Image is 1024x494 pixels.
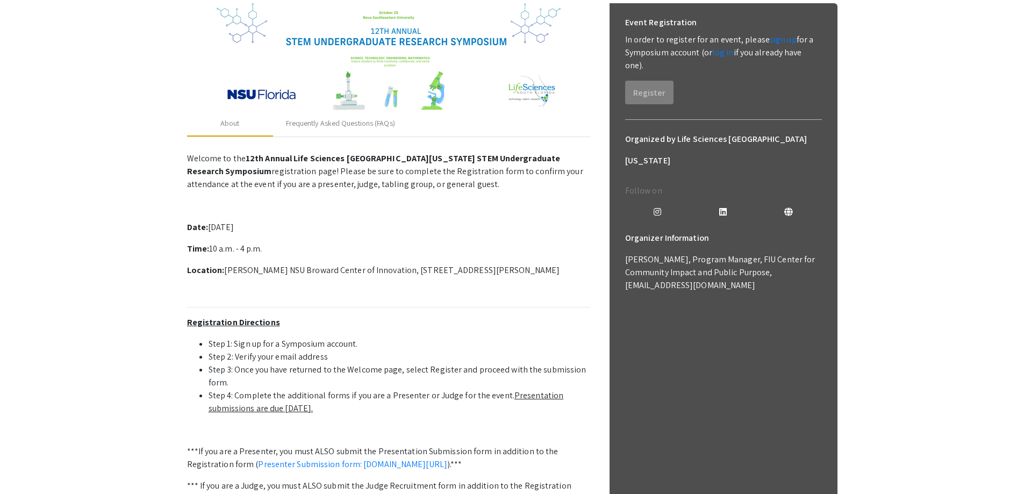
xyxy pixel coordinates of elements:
h6: Organizer Information [625,227,822,249]
h6: Organized by Life Sciences [GEOGRAPHIC_DATA][US_STATE] [625,128,822,171]
img: 32153a09-f8cb-4114-bf27-cfb6bc84fc69.png [217,3,561,111]
a: sign up [770,34,797,45]
p: [PERSON_NAME] NSU Broward Center of Innovation, [STREET_ADDRESS][PERSON_NAME] [187,264,590,277]
a: log in [712,47,734,58]
h6: Event Registration [625,12,697,33]
li: Step 4: Complete the additional forms if you are a Presenter or Judge for the event. [209,389,590,415]
iframe: Chat [8,446,46,486]
p: In order to register for an event, please for a Symposium account (or if you already have one). [625,33,822,72]
p: Follow on [625,184,822,197]
div: Frequently Asked Questions (FAQs) [286,118,395,129]
div: About [220,118,240,129]
strong: Time: [187,243,210,254]
button: Register [625,81,674,104]
p: [DATE] [187,221,590,234]
u: Registration Directions [187,317,280,328]
li: Step 1: Sign up for a Symposium account. [209,338,590,350]
p: [PERSON_NAME], Program Manager, FIU Center for Community Impact and Public Purpose, [EMAIL_ADDRES... [625,253,822,292]
a: Presenter Submission form: [DOMAIN_NAME][URL] [258,459,447,470]
strong: 12th Annual Life Sciences [GEOGRAPHIC_DATA][US_STATE] STEM Undergraduate Research Symposium [187,153,561,177]
p: 10 a.m. - 4 p.m. [187,242,590,255]
p: Welcome to the registration page! Please be sure to complete the Registration form to confirm you... [187,152,590,191]
u: Presentation submissions are due [DATE]. [209,390,564,414]
li: Step 2: Verify your email address [209,350,590,363]
p: ***If you are a Presenter, you must ALSO submit the Presentation Submission form in addition to t... [187,445,590,471]
strong: Date: [187,221,209,233]
strong: Location: [187,264,225,276]
li: Step 3: Once you have returned to the Welcome page, select Register and proceed with the submissi... [209,363,590,389]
